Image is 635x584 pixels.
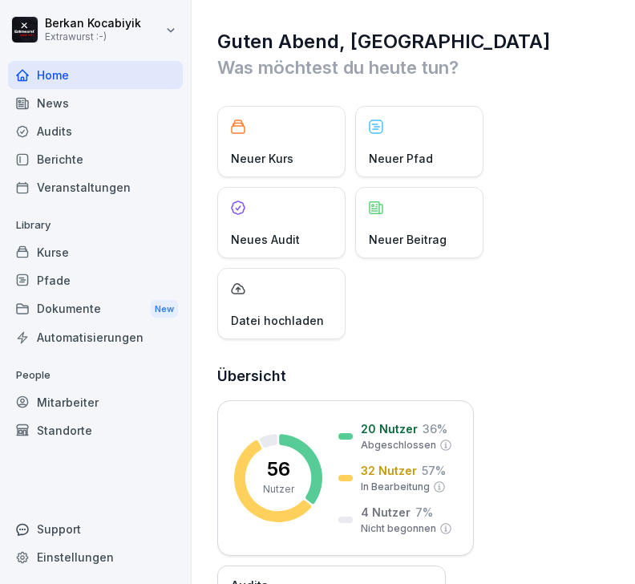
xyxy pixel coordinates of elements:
[8,173,183,201] a: Veranstaltungen
[361,462,417,479] p: 32 Nutzer
[369,150,433,167] p: Neuer Pfad
[217,29,611,55] h1: Guten Abend, [GEOGRAPHIC_DATA]
[422,462,446,479] p: 57 %
[423,420,447,437] p: 36 %
[8,388,183,416] a: Mitarbeiter
[231,231,300,248] p: Neues Audit
[8,213,183,238] p: Library
[361,521,436,536] p: Nicht begonnen
[8,266,183,294] a: Pfade
[361,504,411,521] p: 4 Nutzer
[8,323,183,351] a: Automatisierungen
[415,504,433,521] p: 7 %
[151,300,178,318] div: New
[8,416,183,444] a: Standorte
[231,312,324,329] p: Datei hochladen
[267,460,290,479] p: 56
[217,55,611,80] p: Was möchtest du heute tun?
[8,145,183,173] a: Berichte
[8,117,183,145] a: Audits
[8,363,183,388] p: People
[45,31,141,43] p: Extrawurst :-)
[8,89,183,117] a: News
[8,294,183,324] div: Dokumente
[231,150,293,167] p: Neuer Kurs
[263,482,294,497] p: Nutzer
[8,61,183,89] a: Home
[361,480,430,494] p: In Bearbeitung
[361,420,418,437] p: 20 Nutzer
[8,543,183,571] a: Einstellungen
[369,231,447,248] p: Neuer Beitrag
[361,438,436,452] p: Abgeschlossen
[8,515,183,543] div: Support
[45,17,141,30] p: Berkan Kocabiyik
[8,238,183,266] a: Kurse
[8,294,183,324] a: DokumenteNew
[217,365,611,387] h2: Übersicht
